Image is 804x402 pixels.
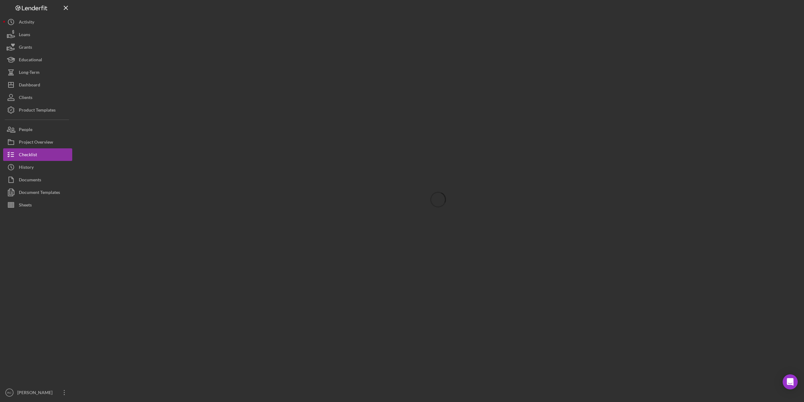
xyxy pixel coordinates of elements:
div: Checklist [19,148,37,162]
button: Clients [3,91,72,104]
div: People [19,123,32,137]
div: Activity [19,16,34,30]
button: Checklist [3,148,72,161]
button: Documents [3,173,72,186]
div: Clients [19,91,32,105]
button: History [3,161,72,173]
div: Dashboard [19,79,40,93]
button: Product Templates [3,104,72,116]
div: Loans [19,28,30,42]
div: Project Overview [19,136,53,150]
div: Long-Term [19,66,40,80]
text: RC [7,391,12,394]
button: RC[PERSON_NAME] [3,386,72,399]
button: Educational [3,53,72,66]
button: Dashboard [3,79,72,91]
div: Sheets [19,199,32,213]
div: Documents [19,173,41,188]
button: Long-Term [3,66,72,79]
button: Loans [3,28,72,41]
button: People [3,123,72,136]
div: Open Intercom Messenger [783,374,798,389]
button: Activity [3,16,72,28]
button: Grants [3,41,72,53]
div: [PERSON_NAME] [16,386,57,400]
button: Sheets [3,199,72,211]
div: Grants [19,41,32,55]
div: Document Templates [19,186,60,200]
div: Educational [19,53,42,68]
button: Document Templates [3,186,72,199]
div: History [19,161,34,175]
div: Product Templates [19,104,56,118]
button: Project Overview [3,136,72,148]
